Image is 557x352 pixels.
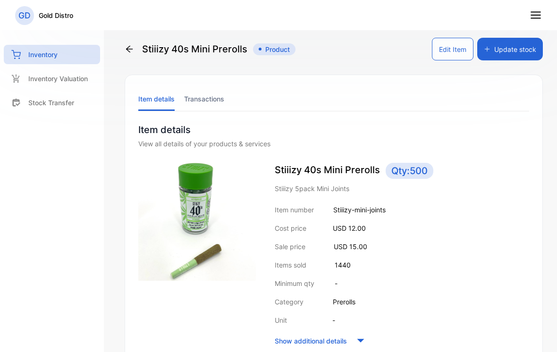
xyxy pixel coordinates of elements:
span: Qty: 500 [386,163,433,179]
a: Inventory Valuation [4,69,100,88]
button: Update stock [477,38,543,60]
div: View all details of your products & services [138,139,529,149]
p: Item number [275,205,314,215]
a: Inventory [4,45,100,64]
p: 1440 [335,260,351,270]
p: Category [275,297,304,307]
li: Item details [138,87,175,111]
p: GD [18,9,31,22]
p: Inventory [28,50,58,59]
p: Unit [275,315,287,325]
p: Stiiizy 40s Mini Prerolls [275,163,529,179]
span: Product [253,43,295,55]
span: USD 15.00 [334,243,367,251]
p: Inventory Valuation [28,74,88,84]
p: Gold Distro [39,10,73,20]
p: Minimum qty [275,278,314,288]
p: Stock Transfer [28,98,74,108]
a: Stock Transfer [4,93,100,112]
p: Item details [138,123,529,137]
li: Transactions [184,87,224,111]
p: Stiiizy 5pack Mini Joints [275,184,529,193]
span: USD 12.00 [333,224,366,232]
p: - [332,315,335,325]
p: Sale price [275,242,305,251]
p: Cost price [275,223,306,233]
button: Edit Item [432,38,473,60]
img: item [138,163,256,281]
p: Prerolls [333,297,355,307]
p: Stiiizy-mini-joints [333,205,386,215]
p: Items sold [275,260,306,270]
p: - [335,278,338,288]
p: Show additional details [275,336,347,346]
div: Stiiizy 40s Mini Prerolls [125,38,295,60]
